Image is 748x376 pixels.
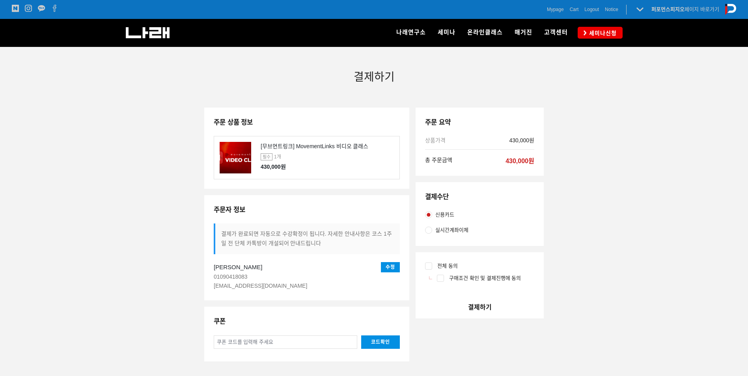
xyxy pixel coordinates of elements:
[437,263,458,269] span: 전체 동의
[425,227,432,234] input: 실시간계좌이체
[261,142,369,151] p: [무브먼트링크] MovementLinks 비디오 클래스
[214,281,400,291] p: [EMAIL_ADDRESS][DOMAIN_NAME]
[651,6,685,12] strong: 퍼포먼스피지오
[435,210,454,219] span: 신용카드
[261,164,286,170] span: 430,000원
[509,19,538,47] a: 매거진
[538,19,574,47] a: 고객센터
[570,6,579,13] a: Cart
[214,205,400,223] header: 주문자 정보
[432,19,461,47] a: 세미나
[128,71,621,84] h2: 결제하기
[416,296,544,318] button: 결제하기
[461,19,509,47] a: 온라인클래스
[220,142,394,173] a: [무브먼트링크] MovementLinks 비디오 클래스필수1개430,000원
[361,335,400,349] button: 코드확인
[381,262,400,272] button: 수정
[214,117,400,136] header: 주문 상품 정보
[274,154,281,160] span: 1개
[578,27,623,38] a: 세미나신청
[584,6,599,13] a: Logout
[449,275,521,281] span: 구매조건 확인 및 결제진행에 동의
[544,29,568,36] span: 고객센터
[515,29,532,36] span: 매거진
[438,29,455,36] span: 세미나
[437,275,444,282] input: 구매조건 확인 및 결제진행에 동의
[214,262,400,272] p: [PERSON_NAME]
[214,223,400,254] blockquote: 결제가 완료되면 자동으로 수강확정이 됩니다. 자세한 안내사항은 코스 1주일 전 단체 카톡방이 개설되어 안내드립니다
[547,6,564,13] a: Mypage
[605,6,618,13] a: Notice
[425,211,432,218] input: 신용카드
[435,226,468,235] span: 실시간계좌이체
[261,153,272,160] span: 필수
[425,117,534,136] header: 주문 요약
[214,335,357,349] input: 쿠폰 코드를 입력해 주세요
[509,136,534,145] span: 430,000원
[425,192,534,210] header: 결제수단
[214,316,400,335] header: 쿠폰
[425,262,432,270] input: 전체 동의
[396,29,426,36] span: 나래연구소
[390,19,432,47] a: 나래연구소
[651,6,719,12] a: 퍼포먼스피지오페이지 바로가기
[467,29,503,36] span: 온라인클래스
[587,29,617,37] span: 세미나신청
[214,272,400,282] p: 01090418083
[425,156,452,166] span: 총 주문금액
[506,156,534,166] span: 430,000원
[425,136,446,145] span: 상품가격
